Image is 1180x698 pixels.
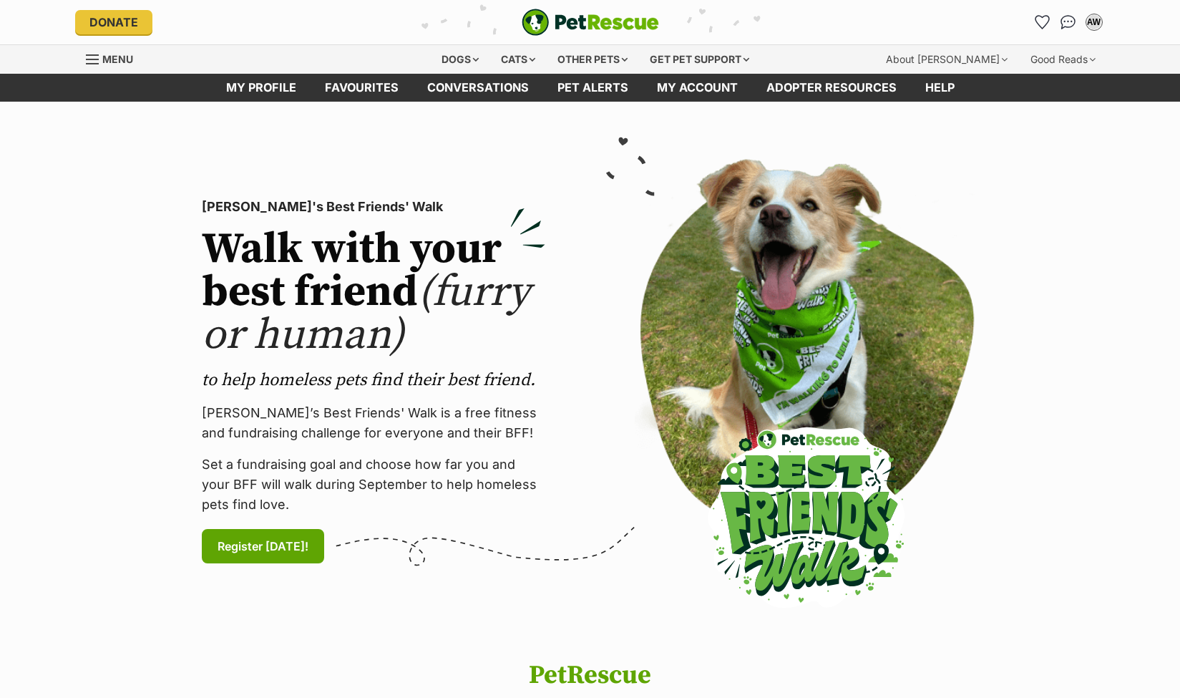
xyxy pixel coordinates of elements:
[1083,11,1106,34] button: My account
[547,45,638,74] div: Other pets
[202,197,545,217] p: [PERSON_NAME]'s Best Friends' Walk
[102,53,133,65] span: Menu
[75,10,152,34] a: Donate
[202,266,530,362] span: (furry or human)
[202,529,324,563] a: Register [DATE]!
[1060,15,1076,29] img: chat-41dd97257d64d25036548639549fe6c8038ab92f7586957e7f3b1b290dea8141.svg
[522,9,659,36] a: PetRescue
[202,228,545,357] h2: Walk with your best friend
[1031,11,1106,34] ul: Account quick links
[1057,11,1080,34] a: Conversations
[431,45,489,74] div: Dogs
[86,45,143,71] a: Menu
[202,403,545,443] p: [PERSON_NAME]’s Best Friends' Walk is a free fitness and fundraising challenge for everyone and t...
[212,74,311,102] a: My profile
[911,74,969,102] a: Help
[311,74,413,102] a: Favourites
[370,661,811,690] h1: PetRescue
[640,45,759,74] div: Get pet support
[218,538,308,555] span: Register [DATE]!
[543,74,643,102] a: Pet alerts
[202,369,545,392] p: to help homeless pets find their best friend.
[1087,15,1101,29] div: AW
[876,45,1018,74] div: About [PERSON_NAME]
[413,74,543,102] a: conversations
[1031,11,1054,34] a: Favourites
[1020,45,1106,74] div: Good Reads
[752,74,911,102] a: Adopter resources
[491,45,545,74] div: Cats
[522,9,659,36] img: logo-e224e6f780fb5917bec1dbf3a21bbac754714ae5b6737aabdf751b685950b380.svg
[643,74,752,102] a: My account
[202,455,545,515] p: Set a fundraising goal and choose how far you and your BFF will walk during September to help hom...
